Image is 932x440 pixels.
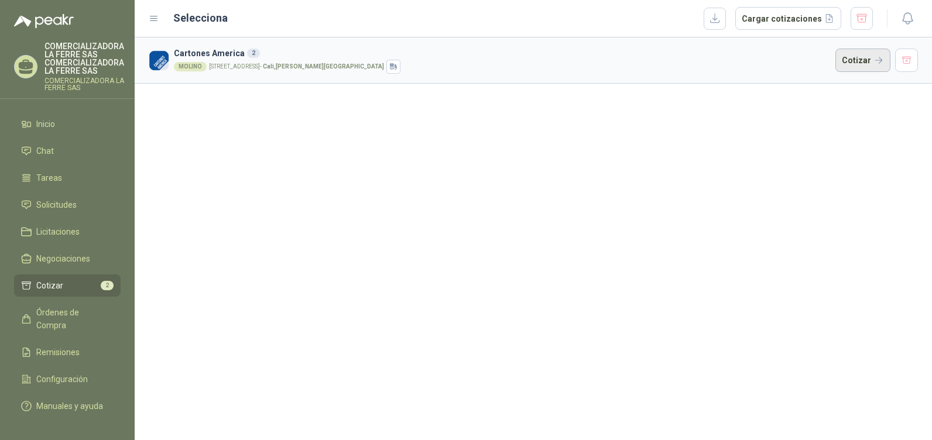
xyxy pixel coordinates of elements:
div: 2 [247,49,260,58]
p: COMERCIALIZADORA LA FERRE SAS [44,77,124,91]
span: Solicitudes [36,198,77,211]
h2: Selecciona [173,10,228,26]
h3: Cartones America [174,47,831,60]
strong: Cali , [PERSON_NAME][GEOGRAPHIC_DATA] [263,63,384,70]
p: [STREET_ADDRESS] - [209,64,384,70]
a: Remisiones [14,341,121,363]
span: Órdenes de Compra [36,306,109,332]
span: Chat [36,145,54,157]
a: Chat [14,140,121,162]
a: Cotizar2 [14,274,121,297]
p: COMERCIALIZADORA LA FERRE SAS COMERCIALIZADORA LA FERRE SAS [44,42,124,75]
img: Company Logo [149,50,169,71]
button: Cotizar [835,49,890,72]
span: Inicio [36,118,55,130]
span: Configuración [36,373,88,386]
span: Negociaciones [36,252,90,265]
a: Inicio [14,113,121,135]
span: Cotizar [36,279,63,292]
a: Licitaciones [14,221,121,243]
button: Cargar cotizaciones [735,7,841,30]
a: Órdenes de Compra [14,301,121,336]
a: Negociaciones [14,247,121,270]
img: Logo peakr [14,14,74,28]
span: Tareas [36,171,62,184]
span: Remisiones [36,346,80,359]
div: MOLINO [174,62,207,71]
a: Manuales y ayuda [14,395,121,417]
span: Licitaciones [36,225,80,238]
a: Tareas [14,167,121,189]
a: Solicitudes [14,194,121,216]
span: Manuales y ayuda [36,400,103,412]
span: 2 [101,281,114,290]
a: Configuración [14,368,121,390]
